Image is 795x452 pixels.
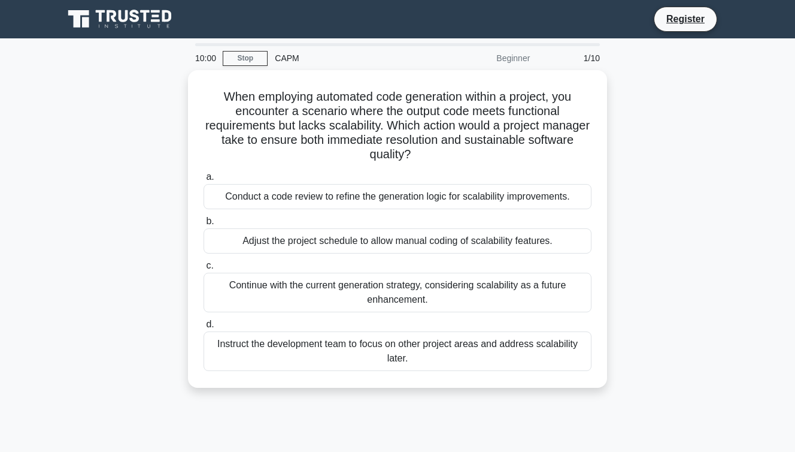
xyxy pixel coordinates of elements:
a: Stop [223,51,268,66]
div: CAPM [268,46,432,70]
span: a. [206,171,214,182]
span: b. [206,216,214,226]
div: Adjust the project schedule to allow manual coding of scalability features. [204,228,591,254]
a: Register [659,11,712,26]
div: 10:00 [188,46,223,70]
h5: When employing automated code generation within a project, you encounter a scenario where the out... [202,89,593,162]
div: 1/10 [537,46,607,70]
div: Instruct the development team to focus on other project areas and address scalability later. [204,332,591,371]
span: d. [206,319,214,329]
span: c. [206,260,213,270]
div: Conduct a code review to refine the generation logic for scalability improvements. [204,184,591,209]
div: Continue with the current generation strategy, considering scalability as a future enhancement. [204,273,591,312]
div: Beginner [432,46,537,70]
